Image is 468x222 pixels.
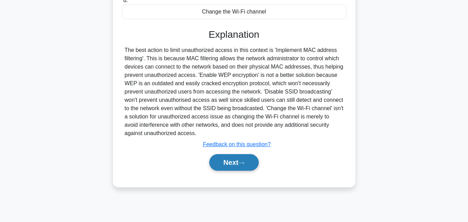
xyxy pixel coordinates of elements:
[126,29,342,41] h3: Explanation
[203,141,271,147] a: Feedback on this question?
[122,5,346,19] div: Change the Wi-Fi channel
[209,154,259,171] button: Next
[125,46,344,137] div: The best action to limit unauthorized access in this context is 'Implement MAC address filtering'...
